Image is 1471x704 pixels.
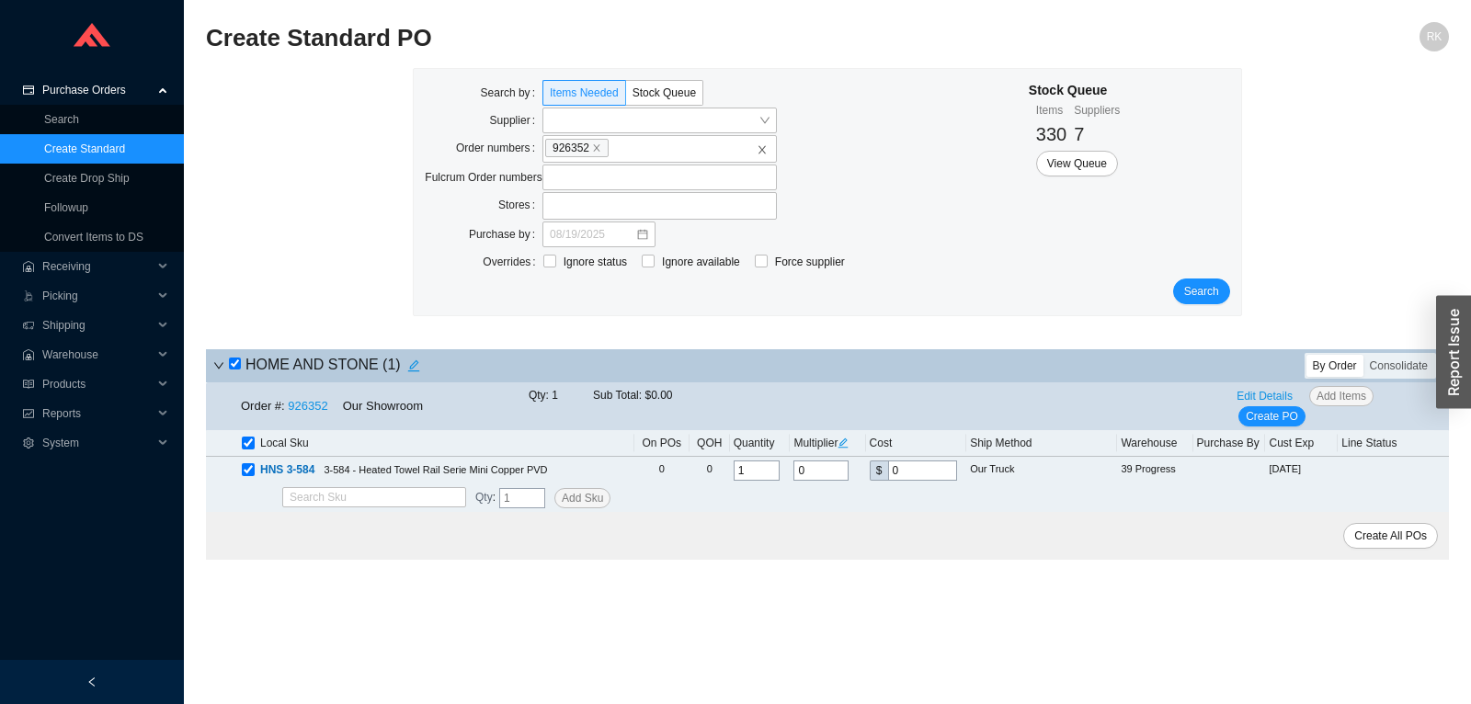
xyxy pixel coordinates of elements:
[382,357,401,372] span: ( 1 )
[634,457,690,484] td: 0
[1047,154,1107,173] span: View Queue
[552,389,558,402] span: 1
[425,165,542,190] label: Fulcrum Order numbers
[343,399,423,413] span: Our Showroom
[42,281,153,311] span: Picking
[456,135,542,161] label: Order numbers
[42,340,153,369] span: Warehouse
[260,434,309,452] span: Local Sku
[1237,387,1293,405] span: Edit Details
[1238,406,1306,426] button: Create PO
[288,399,327,413] a: 926352
[1036,151,1118,176] button: View Queue
[1184,282,1219,301] span: Search
[592,143,601,153] span: close
[866,430,967,457] th: Cost
[1173,278,1230,304] button: Search
[593,389,642,402] span: Sub Total:
[22,437,35,449] span: setting
[644,389,672,402] span: $0.00
[22,85,35,96] span: credit-card
[1343,523,1438,549] button: Create All POs
[1427,22,1442,51] span: RK
[529,389,549,402] span: Qty:
[838,437,849,449] span: edit
[490,108,542,133] label: Supplier:
[44,172,130,185] a: Create Drop Ship
[206,22,1138,54] h2: Create Standard PO
[475,488,496,508] span: :
[1246,407,1298,426] span: Create PO
[1354,527,1427,545] span: Create All POs
[768,253,852,271] span: Force supplier
[42,428,153,458] span: System
[1074,124,1084,144] span: 7
[730,430,791,457] th: Quantity
[870,460,888,481] div: $
[42,75,153,105] span: Purchase Orders
[655,253,747,271] span: Ignore available
[22,379,35,390] span: read
[1338,430,1449,457] th: Line Status
[1193,430,1266,457] th: Purchase By
[966,457,1117,484] td: Our Truck
[545,139,609,157] span: 926352
[483,249,542,275] label: Overrides
[42,252,153,281] span: Receiving
[611,138,624,158] input: 926352closeclose
[1117,457,1192,484] td: 39 Progress
[22,408,35,419] span: fund
[499,488,545,508] input: 1
[550,225,635,244] input: 08/19/2025
[556,253,634,271] span: Ignore status
[634,430,690,457] th: On POs
[402,359,426,372] span: edit
[793,434,861,452] div: Multiplier
[498,192,542,218] label: Stores
[44,231,143,244] a: Convert Items to DS
[633,86,696,99] span: Stock Queue
[690,457,730,484] td: 0
[481,80,542,106] label: Search by
[1036,124,1066,144] span: 330
[966,430,1117,457] th: Ship Method
[241,399,285,413] span: Order #:
[44,113,79,126] a: Search
[1265,430,1338,457] th: Cust Exp
[1117,430,1192,457] th: Warehouse
[42,311,153,340] span: Shipping
[213,360,224,371] span: down
[44,142,125,155] a: Create Standard
[229,353,427,379] h4: HOME AND STONE
[475,491,493,504] span: Qty
[42,369,153,399] span: Products
[554,488,610,508] button: Add Sku
[1229,386,1300,406] button: Edit Details
[757,144,768,155] span: close
[42,399,153,428] span: Reports
[1265,457,1338,484] td: [DATE]
[44,201,88,214] a: Followup
[1306,355,1363,377] div: By Order
[324,464,547,475] span: 3-584 - Heated Towel Rail Serie Mini Copper PVD
[690,430,730,457] th: QOH
[1074,101,1120,119] div: Suppliers
[86,676,97,687] span: left
[260,463,314,476] span: HNS 3-584
[1029,80,1120,101] div: Stock Queue
[1363,355,1434,377] div: Consolidate
[469,221,542,247] label: Purchase by
[1309,386,1374,406] button: Add Items
[401,353,427,379] button: edit
[550,86,619,99] span: Items Needed
[1036,101,1066,119] div: Items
